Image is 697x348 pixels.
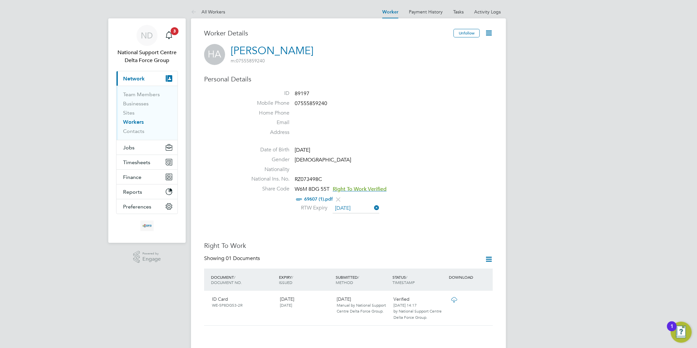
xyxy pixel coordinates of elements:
a: Worker [382,9,398,15]
label: Home Phone [243,110,289,117]
a: Tasks [453,9,464,15]
a: [PERSON_NAME] [231,44,313,57]
span: Jobs [123,144,135,151]
span: Engage [142,256,161,262]
span: / [358,274,359,280]
a: Go to home page [116,221,178,231]
span: [DEMOGRAPHIC_DATA] [295,157,351,163]
a: NDNational Support Centre Delta Force Group [116,25,178,64]
img: deltaforcegroup-logo-retina.png [140,221,154,231]
span: Powered by [142,251,161,256]
h3: Worker Details [204,29,454,37]
button: Finance [116,170,178,184]
a: 69607 (1).pdf [304,196,333,202]
span: [DATE] [280,302,292,308]
a: Workers [123,119,144,125]
h3: Personal Details [204,75,493,83]
button: Unfollow [454,29,480,37]
div: [DATE] [277,294,334,311]
span: Network [123,76,145,82]
span: Manual by National Support Centre Delta Force Group. [337,302,386,314]
a: Activity Logs [474,9,501,15]
input: Select one [333,204,379,213]
div: STATUS [391,271,448,288]
span: 3 [171,27,179,35]
span: TIMESTAMP [392,280,415,285]
span: / [234,274,235,280]
a: Powered byEngage [133,251,161,263]
span: 07555859240 [295,100,327,107]
div: [DATE] [334,294,391,317]
label: Email [243,119,289,126]
div: Showing [204,255,261,262]
button: Timesheets [116,155,178,169]
label: Nationality [243,166,289,173]
a: All Workers [191,9,225,15]
nav: Main navigation [108,18,186,243]
span: 01 Documents [226,255,260,262]
label: RTW Expiry [295,205,327,211]
span: / [292,274,293,280]
span: [DATE] 14:17 [393,302,417,308]
a: 3 [162,25,176,46]
span: / [406,274,407,280]
a: Payment History [409,9,443,15]
span: 89197 [295,90,309,97]
span: m: [231,58,236,64]
label: Date of Birth [243,146,289,153]
span: Verified [393,296,410,302]
label: Gender [243,156,289,163]
span: HA [204,44,225,65]
button: Jobs [116,140,178,155]
label: Mobile Phone [243,100,289,107]
button: Network [116,71,178,86]
span: Reports [123,189,142,195]
div: ID Card [209,294,277,311]
div: Network [116,86,178,140]
label: Share Code [243,185,289,192]
span: Finance [123,174,141,180]
a: Team Members [123,91,160,98]
button: Reports [116,185,178,199]
label: ID [243,90,289,97]
span: Preferences [123,204,151,210]
span: RZ073498C [295,176,322,183]
span: National Support Centre Delta Force Group [116,49,178,64]
span: 07555859240 [231,58,265,64]
a: Contacts [123,128,144,134]
label: National Ins. No. [243,176,289,183]
span: Right To Work Verified [333,186,387,192]
div: SUBMITTED [334,271,391,288]
a: Businesses [123,100,149,107]
h3: Right To Work [204,241,493,250]
span: by National Support Centre Delta Force Group. [393,308,442,319]
span: WE-5P8DG53-2R [212,302,243,308]
span: Timesheets [123,159,150,165]
button: Open Resource Center, 1 new notification [671,322,692,343]
span: W6M 8DG 55T [295,186,329,192]
span: DOCUMENT NO. [211,280,242,285]
span: [DATE] [295,147,310,153]
span: ND [141,31,153,40]
button: Preferences [116,199,178,214]
span: METHOD [336,280,353,285]
div: EXPIRY [277,271,334,288]
label: Address [243,129,289,136]
div: 1 [670,326,673,335]
div: DOWNLOAD [448,271,493,283]
span: ISSUED [279,280,292,285]
div: DOCUMENT [209,271,277,288]
a: Sites [123,110,135,116]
